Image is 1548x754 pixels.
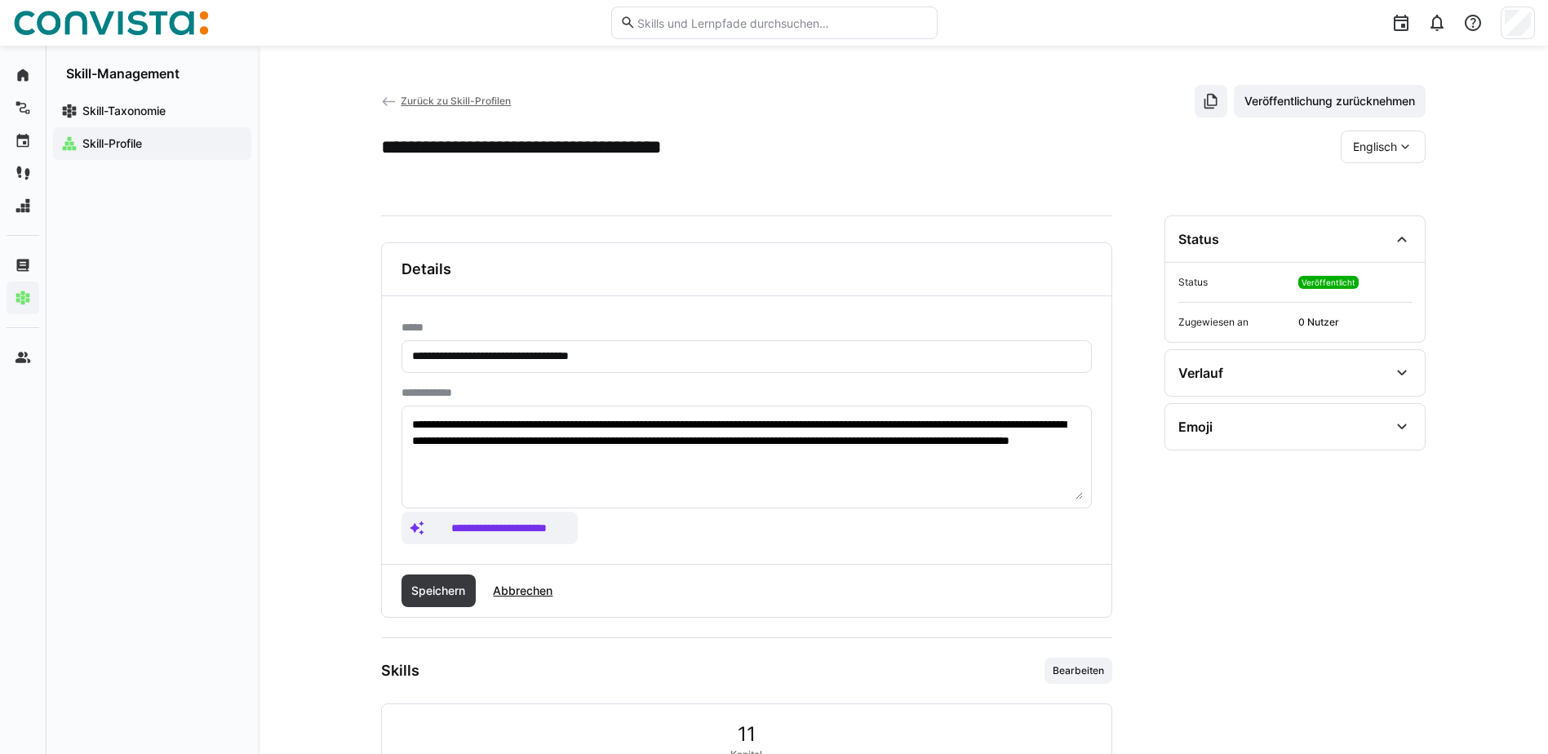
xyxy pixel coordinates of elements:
div: Verlauf [1178,365,1223,381]
button: Bearbeiten [1045,658,1112,684]
span: Veröffentlichung zurücknehmen [1242,93,1417,109]
span: Abbrechen [490,583,555,599]
span: Status [1178,276,1292,289]
span: Zugewiesen an [1178,316,1292,329]
span: 11 [738,724,756,745]
span: Zurück zu Skill-Profilen [401,95,511,107]
button: Abbrechen [482,574,563,607]
button: Speichern [401,574,477,607]
div: Emoji [1178,419,1213,435]
span: Speichern [409,583,468,599]
div: Status [1178,231,1219,247]
input: Skills und Lernpfade durchsuchen… [636,16,928,30]
button: Veröffentlichung zurücknehmen [1234,85,1426,118]
span: 0 Nutzer [1298,316,1412,329]
span: Bearbeiten [1051,664,1106,677]
h3: Details [401,260,451,278]
h3: Skills [381,662,419,680]
span: Englisch [1353,139,1397,155]
a: Zurück zu Skill-Profilen [381,95,512,107]
span: Veröffentlicht [1302,277,1355,287]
